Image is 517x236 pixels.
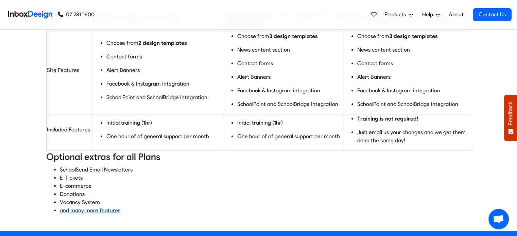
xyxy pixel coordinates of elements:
[60,166,471,174] li: SchoolSend Email Newsletters
[237,100,342,108] p: SchoolPoint and SchoolBridge Integration
[419,8,443,21] a: Help
[106,39,223,47] p: Choose from
[60,174,471,182] li: E-Tickets
[106,53,223,61] p: Contact forms
[488,209,509,229] div: Open chat
[47,126,92,134] p: Included Features
[507,102,514,125] span: Feedback
[106,93,223,102] p: SchoolPoint and SchoolBridge Integration
[138,40,187,46] strong: 2 design templates
[237,59,342,68] p: Contact forms
[447,8,465,21] a: About
[106,119,223,127] p: Initial training (1hr)
[384,11,409,19] span: Products
[237,46,342,54] p: News content section
[60,207,120,214] a: and many more features
[357,73,470,81] p: Alert Banners
[60,190,471,198] li: Donations
[237,32,342,40] p: Choose from
[357,32,470,40] p: Choose from
[357,128,470,145] p: Just email us your changes and we get them done the same day!
[357,115,418,122] strong: Training is not required!
[422,11,436,19] span: Help
[237,87,342,95] p: Facebook & Instagram integration
[106,80,223,88] p: Facebook & Instagram integration
[357,59,470,68] p: Contact forms
[504,95,517,141] button: Feedback - Show survey
[58,11,94,19] a: 07 281 1600
[237,132,342,141] p: One hour of of general support per month
[382,8,416,21] a: Products
[357,100,470,108] p: SchoolPoint and SchoolBridge Integration
[269,33,318,39] strong: 3 design templates
[106,66,223,74] p: Alert Banners
[106,132,223,141] p: One hour of of general support per month
[357,46,470,54] p: News content section
[389,33,438,39] strong: 3 design templates
[473,8,512,21] a: Contact Us
[237,119,342,127] p: Initial training (1hr)
[47,66,92,74] p: SIte Features
[60,198,471,206] li: Vacancy System
[60,182,471,190] li: E-commerce
[46,151,471,163] h4: Optional extras for all Plans
[357,87,470,95] p: Facebook & Instagram integration
[237,73,342,81] p: Alert Banners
